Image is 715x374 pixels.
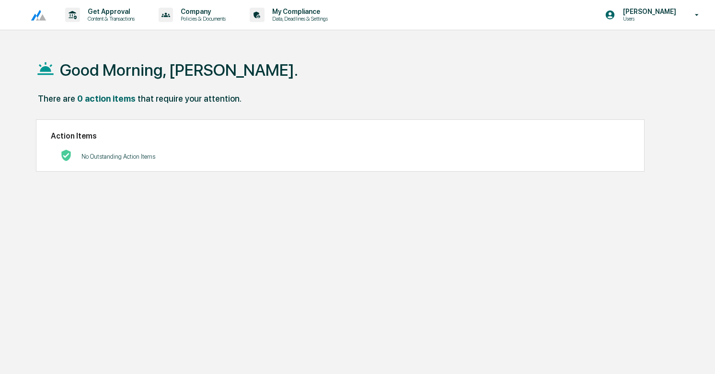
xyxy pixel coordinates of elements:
[38,93,75,104] div: There are
[80,8,139,15] p: Get Approval
[60,150,72,161] img: No Actions logo
[138,93,242,104] div: that require your attention.
[265,8,333,15] p: My Compliance
[77,93,136,104] div: 0 action items
[81,153,155,160] p: No Outstanding Action Items
[23,9,46,21] img: logo
[265,15,333,22] p: Data, Deadlines & Settings
[80,15,139,22] p: Content & Transactions
[51,131,630,140] h2: Action Items
[615,8,681,15] p: [PERSON_NAME]
[615,15,681,22] p: Users
[173,15,231,22] p: Policies & Documents
[60,60,298,80] h1: Good Morning, [PERSON_NAME].
[173,8,231,15] p: Company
